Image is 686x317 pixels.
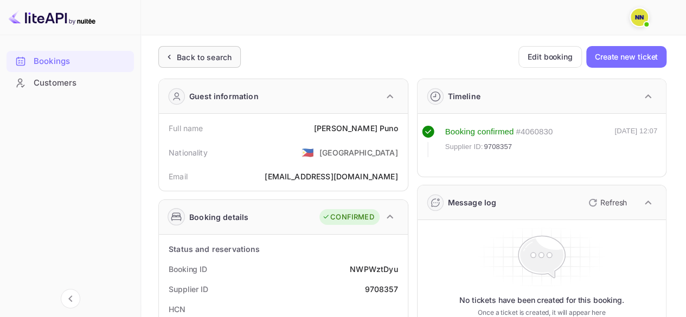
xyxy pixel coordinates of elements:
div: Back to search [177,51,232,63]
a: Customers [7,73,134,93]
span: 9708357 [484,141,512,152]
img: N/A N/A [631,9,648,26]
span: Supplier ID: [445,141,483,152]
div: Customers [34,77,129,89]
span: United States [302,143,314,162]
div: Customers [7,73,134,94]
button: Refresh [582,194,631,211]
div: Email [169,171,188,182]
a: Bookings [7,51,134,71]
div: Status and reservations [169,243,260,255]
div: [PERSON_NAME] Puno [314,122,398,134]
div: NWPWztDyu [350,263,398,275]
div: # 4060830 [516,126,553,138]
button: Collapse navigation [61,289,80,308]
div: Bookings [34,55,129,68]
div: Booking ID [169,263,207,275]
div: Bookings [7,51,134,72]
button: Create new ticket [586,46,666,68]
div: [EMAIL_ADDRESS][DOMAIN_NAME] [265,171,398,182]
div: [GEOGRAPHIC_DATA] [319,147,398,158]
div: Booking confirmed [445,126,514,138]
div: Timeline [448,90,480,102]
p: Refresh [600,197,627,208]
div: Full name [169,122,203,134]
div: CONFIRMED [322,212,374,223]
div: Booking details [189,211,248,223]
div: Supplier ID [169,283,208,295]
img: LiteAPI logo [9,9,95,26]
p: No tickets have been created for this booking. [459,295,624,306]
div: HCN [169,303,185,315]
div: Nationality [169,147,208,158]
div: [DATE] 12:07 [614,126,657,157]
button: Edit booking [518,46,582,68]
div: Message log [448,197,497,208]
div: 9708357 [364,283,398,295]
div: Guest information [189,90,259,102]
